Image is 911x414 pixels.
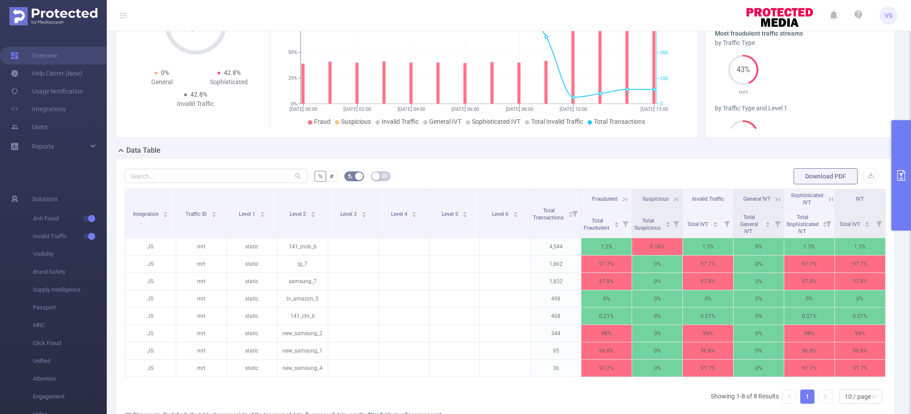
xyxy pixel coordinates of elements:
[784,290,834,307] p: 0%
[291,101,297,107] tspan: 0%
[278,360,328,377] p: new_samsung_4
[632,360,682,377] p: 0%
[11,82,83,100] a: Usage Notification
[581,360,632,377] p: 91.7%
[492,211,510,217] span: Level 6
[822,394,828,399] i: icon: right
[212,214,217,216] i: icon: caret-down
[734,238,784,255] p: 0%
[531,342,581,359] p: 95
[412,210,417,213] i: icon: caret-up
[614,223,619,226] i: icon: caret-down
[683,273,733,290] p: 97.8%
[278,290,328,307] p: tv_amazon_5
[176,342,226,359] p: mrt
[734,342,784,359] p: 0%
[472,118,520,125] span: Sophisticated IVT
[278,325,328,342] p: new_samsung_2
[784,308,834,325] p: 0.21%
[361,210,366,213] i: icon: caret-up
[765,220,770,223] i: icon: caret-up
[412,214,417,216] i: icon: caret-down
[429,118,461,125] span: General IVT
[442,211,460,217] span: Level 5
[347,173,353,179] i: icon: bg-colors
[634,218,662,231] span: Total Suspicious
[531,325,581,342] p: 344
[224,69,241,76] span: 42.8%
[9,7,97,25] img: Protected Media
[734,290,784,307] p: 0%
[683,256,733,272] p: 97.7%
[341,118,371,125] span: Suspicious
[11,100,66,118] a: Integrations
[411,210,417,215] div: Sort
[715,104,886,113] div: by Traffic Type and Level 1
[11,47,57,65] a: Overview
[856,196,864,202] span: IVT
[581,342,632,359] p: 96.8%
[642,196,669,202] span: Suspicious
[211,210,217,215] div: Sort
[288,49,297,55] tspan: 50%
[278,256,328,272] p: lg_7
[531,118,583,125] span: Total Invalid Traffic
[581,273,632,290] p: 97.8%
[513,210,518,215] div: Sort
[33,388,107,406] span: Engagement
[632,273,682,290] p: 0%
[713,220,718,223] i: icon: caret-up
[11,65,82,82] a: Help Center (New)
[835,308,885,325] p: 0.21%
[278,342,328,359] p: new_samsung_1
[715,38,886,48] div: by Traffic Type
[33,245,107,263] span: Visibility
[310,214,315,216] i: icon: caret-down
[885,7,892,24] span: VS
[765,223,770,226] i: icon: caret-down
[278,238,328,255] p: 141_mob_b
[185,211,208,217] span: Traffic ID
[227,273,277,290] p: static
[632,290,682,307] p: 0%
[660,76,668,81] tspan: 250
[619,209,632,238] i: Filter menu
[129,77,196,87] div: General
[513,214,518,216] i: icon: caret-down
[560,106,587,112] tspan: [DATE] 10:00
[581,238,632,255] p: 1.2%
[260,210,265,213] i: icon: caret-up
[463,214,468,216] i: icon: caret-down
[715,88,772,97] p: mrt
[227,256,277,272] p: static
[330,173,334,180] span: #
[581,308,632,325] p: 0.21%
[227,325,277,342] p: static
[531,308,581,325] p: 468
[683,308,733,325] p: 0.21%
[784,342,834,359] p: 96.8%
[683,342,733,359] p: 96.8%
[314,118,331,125] span: Fraud
[513,210,518,213] i: icon: caret-up
[791,192,823,206] span: Sophisticated IVT
[161,69,169,76] span: 0%
[581,290,632,307] p: 0%
[641,106,668,112] tspan: [DATE] 13:00
[873,209,885,238] i: Filter menu
[290,211,307,217] span: Level 2
[163,210,168,215] div: Sort
[734,256,784,272] p: 0%
[835,273,885,290] p: 97.8%
[594,118,645,125] span: Total Transactions
[125,256,176,272] p: JS
[126,145,161,156] h2: Data Table
[531,256,581,272] p: 1,862
[713,223,718,226] i: icon: caret-down
[721,209,733,238] i: Filter menu
[212,210,217,213] i: icon: caret-up
[787,394,792,399] i: icon: left
[239,211,257,217] span: Level 1
[728,66,758,73] span: 43%
[632,256,682,272] p: 0%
